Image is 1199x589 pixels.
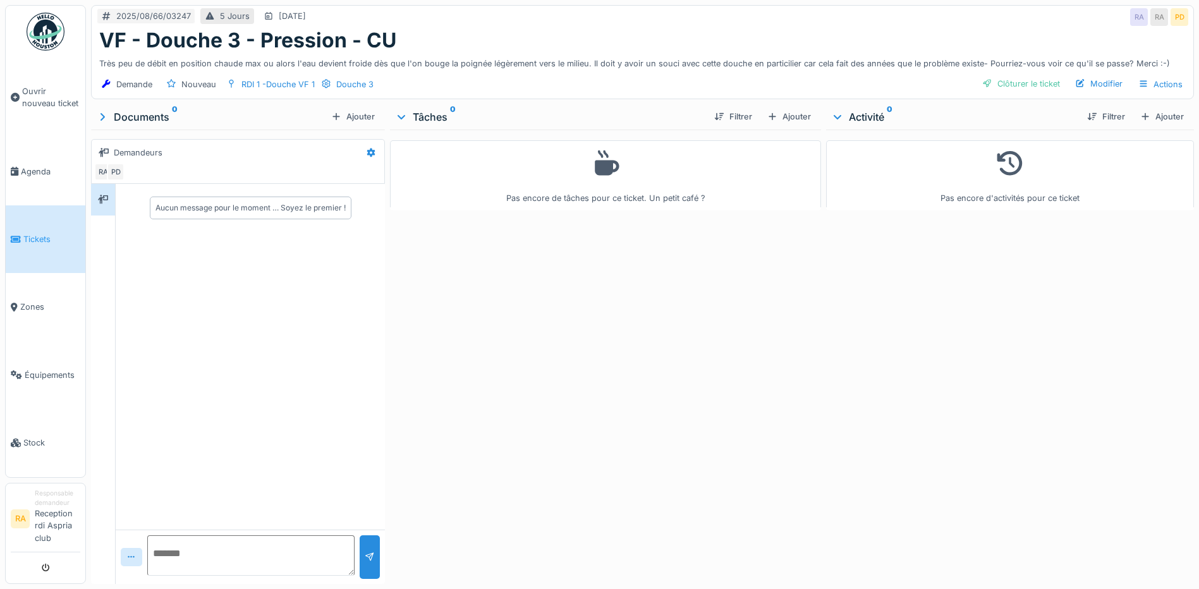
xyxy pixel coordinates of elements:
[709,108,757,125] div: Filtrer
[220,10,250,22] div: 5 Jours
[99,52,1186,70] div: Très peu de débit en position chaude max ou alors l'eau devient froide dès que l'on bouge la poig...
[1082,108,1130,125] div: Filtrer
[27,13,64,51] img: Badge_color-CXgf-gQk.svg
[1130,8,1148,26] div: RA
[326,108,380,125] div: Ajouter
[11,509,30,528] li: RA
[1171,8,1188,26] div: PD
[172,109,178,124] sup: 0
[22,85,80,109] span: Ouvrir nouveau ticket
[241,78,315,90] div: RDI 1 -Douche VF 1
[450,109,456,124] sup: 0
[94,163,112,181] div: RA
[114,147,162,159] div: Demandeurs
[6,58,85,138] a: Ouvrir nouveau ticket
[1070,75,1128,92] div: Modifier
[6,138,85,205] a: Agenda
[6,273,85,341] a: Zones
[23,437,80,449] span: Stock
[977,75,1065,92] div: Clôturer le ticket
[6,409,85,477] a: Stock
[279,10,306,22] div: [DATE]
[155,202,346,214] div: Aucun message pour le moment … Soyez le premier !
[107,163,125,181] div: PD
[99,28,396,52] h1: VF - Douche 3 - Pression - CU
[1133,75,1188,94] div: Actions
[11,489,80,552] a: RA Responsable demandeurReception rdi Aspria club
[181,78,216,90] div: Nouveau
[23,233,80,245] span: Tickets
[96,109,326,124] div: Documents
[6,341,85,409] a: Équipements
[831,109,1077,124] div: Activité
[398,146,813,205] div: Pas encore de tâches pour ce ticket. Un petit café ?
[6,205,85,273] a: Tickets
[21,166,80,178] span: Agenda
[336,78,374,90] div: Douche 3
[35,489,80,549] li: Reception rdi Aspria club
[1150,8,1168,26] div: RA
[395,109,704,124] div: Tâches
[834,146,1186,205] div: Pas encore d'activités pour ce ticket
[762,108,816,125] div: Ajouter
[25,369,80,381] span: Équipements
[35,489,80,508] div: Responsable demandeur
[887,109,892,124] sup: 0
[116,10,191,22] div: 2025/08/66/03247
[1135,108,1189,125] div: Ajouter
[20,301,80,313] span: Zones
[116,78,152,90] div: Demande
